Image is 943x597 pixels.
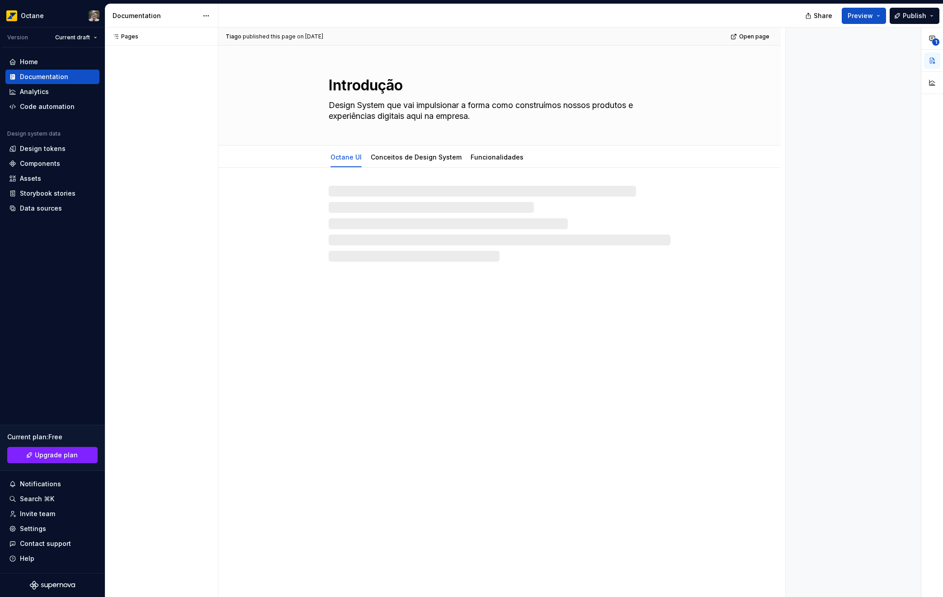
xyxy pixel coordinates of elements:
[20,189,75,198] div: Storybook stories
[903,11,926,20] span: Publish
[5,477,99,491] button: Notifications
[327,147,365,166] div: Octane UI
[7,130,61,137] div: Design system data
[6,10,17,21] img: e8093afa-4b23-4413-bf51-00cde92dbd3f.png
[243,33,323,40] div: published this page on [DATE]
[20,509,55,518] div: Invite team
[330,153,362,161] a: Octane UI
[20,204,62,213] div: Data sources
[842,8,886,24] button: Preview
[728,30,773,43] a: Open page
[55,34,90,41] span: Current draft
[113,11,198,20] div: Documentation
[7,447,98,463] a: Upgrade plan
[20,524,46,533] div: Settings
[327,98,669,123] textarea: Design System que vai impulsionar a forma como construímos nossos produtos e experiências digitai...
[5,507,99,521] a: Invite team
[20,494,54,503] div: Search ⌘K
[814,11,832,20] span: Share
[5,201,99,216] a: Data sources
[367,147,465,166] div: Conceitos de Design System
[5,55,99,69] a: Home
[7,34,28,41] div: Version
[226,33,241,40] span: Tiago
[5,156,99,171] a: Components
[5,85,99,99] a: Analytics
[20,87,49,96] div: Analytics
[20,539,71,548] div: Contact support
[5,551,99,566] button: Help
[20,554,34,563] div: Help
[371,153,462,161] a: Conceitos de Design System
[5,99,99,114] a: Code automation
[20,174,41,183] div: Assets
[5,186,99,201] a: Storybook stories
[89,10,99,21] img: Tiago
[20,144,66,153] div: Design tokens
[2,6,103,25] button: OctaneTiago
[51,31,101,44] button: Current draft
[21,11,44,20] div: Octane
[739,33,769,40] span: Open page
[471,153,523,161] a: Funcionalidades
[20,72,68,81] div: Documentation
[467,147,527,166] div: Funcionalidades
[7,432,98,442] div: Current plan : Free
[108,33,138,40] div: Pages
[5,522,99,536] a: Settings
[30,581,75,590] svg: Supernova Logo
[20,159,60,168] div: Components
[801,8,838,24] button: Share
[890,8,939,24] button: Publish
[20,57,38,66] div: Home
[5,141,99,156] a: Design tokens
[35,451,78,460] span: Upgrade plan
[20,479,61,489] div: Notifications
[327,75,669,96] textarea: Introdução
[5,70,99,84] a: Documentation
[5,492,99,506] button: Search ⌘K
[848,11,873,20] span: Preview
[5,536,99,551] button: Contact support
[5,171,99,186] a: Assets
[20,102,75,111] div: Code automation
[932,38,939,46] span: 1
